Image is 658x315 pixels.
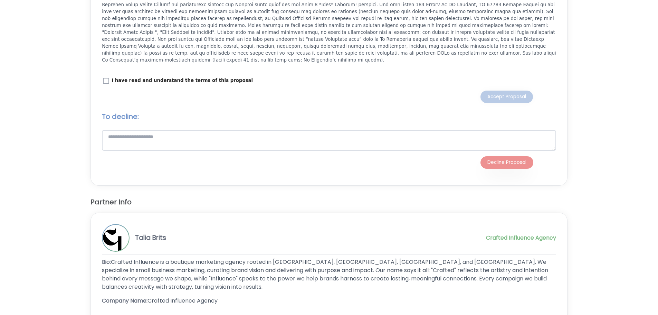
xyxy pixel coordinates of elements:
div: Company Name: [102,297,556,305]
button: Accept Proposal [480,91,533,103]
h2: Partner Info [90,197,568,207]
img: Profile [103,225,129,251]
p: Crafted Influence Agency [147,297,218,305]
h2: To decline: [102,111,556,122]
a: Crafted Influence Agency [486,234,556,242]
p: I have read and understand the terms of this proposal [112,77,253,84]
div: Bio: [102,258,556,291]
button: Decline Proposal [480,156,533,169]
p: Talia Brits [135,233,166,243]
p: Crafted Influence is a boutique marketing agency rooted in [GEOGRAPHIC_DATA], [GEOGRAPHIC_DATA], ... [102,258,548,291]
div: Accept Proposal [487,93,526,100]
div: Decline Proposal [487,159,526,166]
